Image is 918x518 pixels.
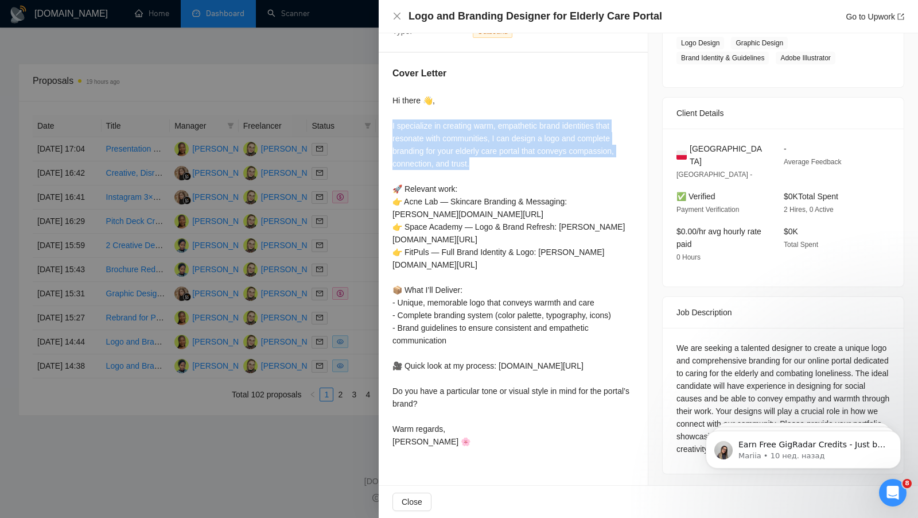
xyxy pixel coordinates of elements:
div: Client Details [676,98,890,129]
span: Total Spent [784,241,818,249]
h5: Cover Letter [392,67,446,80]
span: 0 Hours [676,253,701,261]
iframe: Intercom notifications сообщение [688,407,918,487]
span: - [784,144,787,153]
span: $0K Total Spent [784,192,838,201]
span: close [392,11,402,21]
span: ✅ Verified [676,192,715,201]
p: Message from Mariia, sent 10 нед. назад [50,44,198,55]
span: $0K [784,227,798,236]
span: Logo Design [676,37,724,49]
span: [GEOGRAPHIC_DATA] [690,142,765,168]
span: Earn Free GigRadar Credits - Just by Sharing Your Story! 💬 Want more credits for sending proposal... [50,33,198,316]
span: Adobe Illustrator [776,52,835,64]
button: Close [392,11,402,21]
span: export [897,13,904,20]
div: Hi there 👋, I specialize in creating warm, empathetic brand identities that resonate with communi... [392,94,634,448]
iframe: Intercom live chat [879,479,907,507]
img: 🇵🇱 [676,149,687,161]
h4: Logo and Branding Designer for Elderly Care Portal [409,9,662,24]
span: Average Feedback [784,158,842,166]
div: We are seeking a talented designer to create a unique logo and comprehensive branding for our onl... [676,342,890,455]
a: Go to Upworkexport [846,12,904,21]
span: [GEOGRAPHIC_DATA] - [676,171,752,179]
span: Graphic Design [731,37,788,49]
span: Brand Identity & Guidelines [676,52,769,64]
span: Type: [392,26,412,36]
span: Payment Verification [676,206,739,214]
span: Close [402,496,422,508]
div: Job Description [676,297,890,328]
span: 2 Hires, 0 Active [784,206,834,214]
span: 8 [903,479,912,488]
span: $0.00/hr avg hourly rate paid [676,227,761,249]
button: Close [392,493,431,511]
